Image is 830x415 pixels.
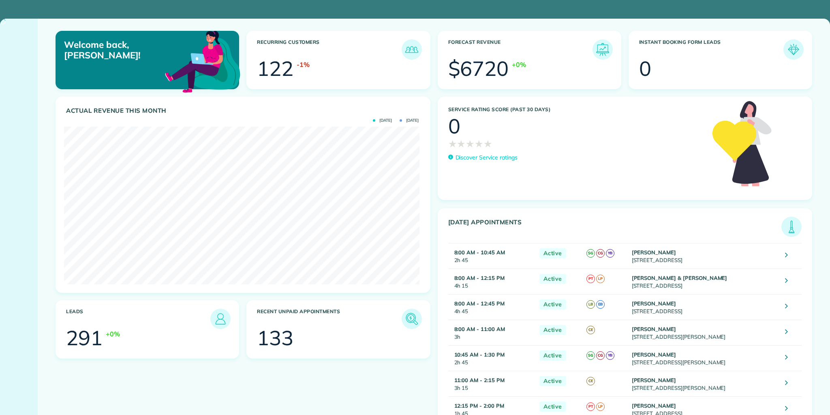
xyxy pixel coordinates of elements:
td: 2h 45 [448,243,535,269]
span: CG [596,351,605,360]
h3: [DATE] Appointments [448,219,782,237]
span: SG [586,249,595,258]
td: [STREET_ADDRESS] [630,294,779,320]
strong: [PERSON_NAME] & [PERSON_NAME] [632,275,727,281]
strong: 11:00 AM - 2:15 PM [454,377,505,383]
div: 133 [257,328,293,348]
td: [STREET_ADDRESS] [630,269,779,294]
span: LP [596,275,605,283]
span: Active [539,402,566,412]
td: [STREET_ADDRESS] [630,243,779,269]
span: CG [596,249,605,258]
span: YB [606,249,614,258]
p: Welcome back, [PERSON_NAME]! [64,39,181,61]
td: [STREET_ADDRESS][PERSON_NAME] [630,320,779,345]
td: [STREET_ADDRESS][PERSON_NAME] [630,345,779,371]
span: ★ [448,136,457,151]
div: 0 [639,58,651,79]
strong: 8:00 AM - 12:45 PM [454,300,505,307]
strong: [PERSON_NAME] [632,249,676,256]
h3: Service Rating score (past 30 days) [448,107,705,112]
td: 3h 15 [448,371,535,396]
div: -1% [297,60,310,69]
span: EB [596,300,605,309]
p: Discover Service ratings [456,153,518,162]
span: LP [596,402,605,411]
strong: [PERSON_NAME] [632,326,676,332]
img: icon_form_leads-04211a6a04a5b2264e4ee56bc0799ec3eb69b7e499cbb523a139df1d13a81ae0.png [785,41,802,58]
img: dashboard_welcome-42a62b7d889689a78055ac9021e634bf52bae3f8056760290aed330b23ab8690.png [163,22,242,100]
div: $6720 [448,58,509,79]
strong: 8:00 AM - 11:00 AM [454,326,505,332]
div: 291 [66,328,103,348]
strong: [PERSON_NAME] [632,377,676,383]
span: PT [586,275,595,283]
span: ★ [475,136,483,151]
div: +0% [106,329,120,339]
div: +0% [512,60,526,69]
span: CE [586,326,595,334]
span: ★ [466,136,475,151]
span: Active [539,248,566,258]
img: icon_todays_appointments-901f7ab196bb0bea1936b74009e4eb5ffbc2d2711fa7634e0d609ed5ef32b18b.png [783,219,800,235]
td: 4h 45 [448,294,535,320]
span: Active [539,376,566,386]
img: icon_leads-1bed01f49abd5b7fead27621c3d59655bb73ed531f8eeb49469d10e621d6b896.png [212,311,229,327]
strong: [PERSON_NAME] [632,351,676,358]
span: Active [539,350,566,361]
td: 4h 15 [448,269,535,294]
td: [STREET_ADDRESS][PERSON_NAME] [630,371,779,396]
h3: Forecast Revenue [448,39,593,60]
img: icon_unpaid_appointments-47b8ce3997adf2238b356f14209ab4cced10bd1f174958f3ca8f1d0dd7fffeee.png [404,311,420,327]
strong: 10:45 AM - 1:30 PM [454,351,505,358]
span: Active [539,274,566,284]
strong: 8:00 AM - 10:45 AM [454,249,505,256]
span: Active [539,325,566,335]
h3: Recurring Customers [257,39,401,60]
span: [DATE] [400,118,419,123]
strong: [PERSON_NAME] [632,300,676,307]
img: icon_forecast_revenue-8c13a41c7ed35a8dcfafea3cbb826a0462acb37728057bba2d056411b612bbbe.png [595,41,611,58]
h3: Recent unpaid appointments [257,309,401,329]
h3: Leads [66,309,210,329]
div: 0 [448,116,460,136]
span: SG [586,351,595,360]
span: Active [539,299,566,310]
div: 122 [257,58,293,79]
span: PT [586,402,595,411]
span: LB [586,300,595,309]
span: YB [606,351,614,360]
a: Discover Service ratings [448,153,518,162]
td: 2h 45 [448,345,535,371]
strong: 12:15 PM - 2:00 PM [454,402,504,409]
span: ★ [457,136,466,151]
strong: [PERSON_NAME] [632,402,676,409]
img: icon_recurring_customers-cf858462ba22bcd05b5a5880d41d6543d210077de5bb9ebc9590e49fd87d84ed.png [404,41,420,58]
span: ★ [483,136,492,151]
span: [DATE] [373,118,392,123]
h3: Actual Revenue this month [66,107,422,114]
td: 3h [448,320,535,345]
span: CE [586,377,595,385]
h3: Instant Booking Form Leads [639,39,783,60]
strong: 8:00 AM - 12:15 PM [454,275,505,281]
